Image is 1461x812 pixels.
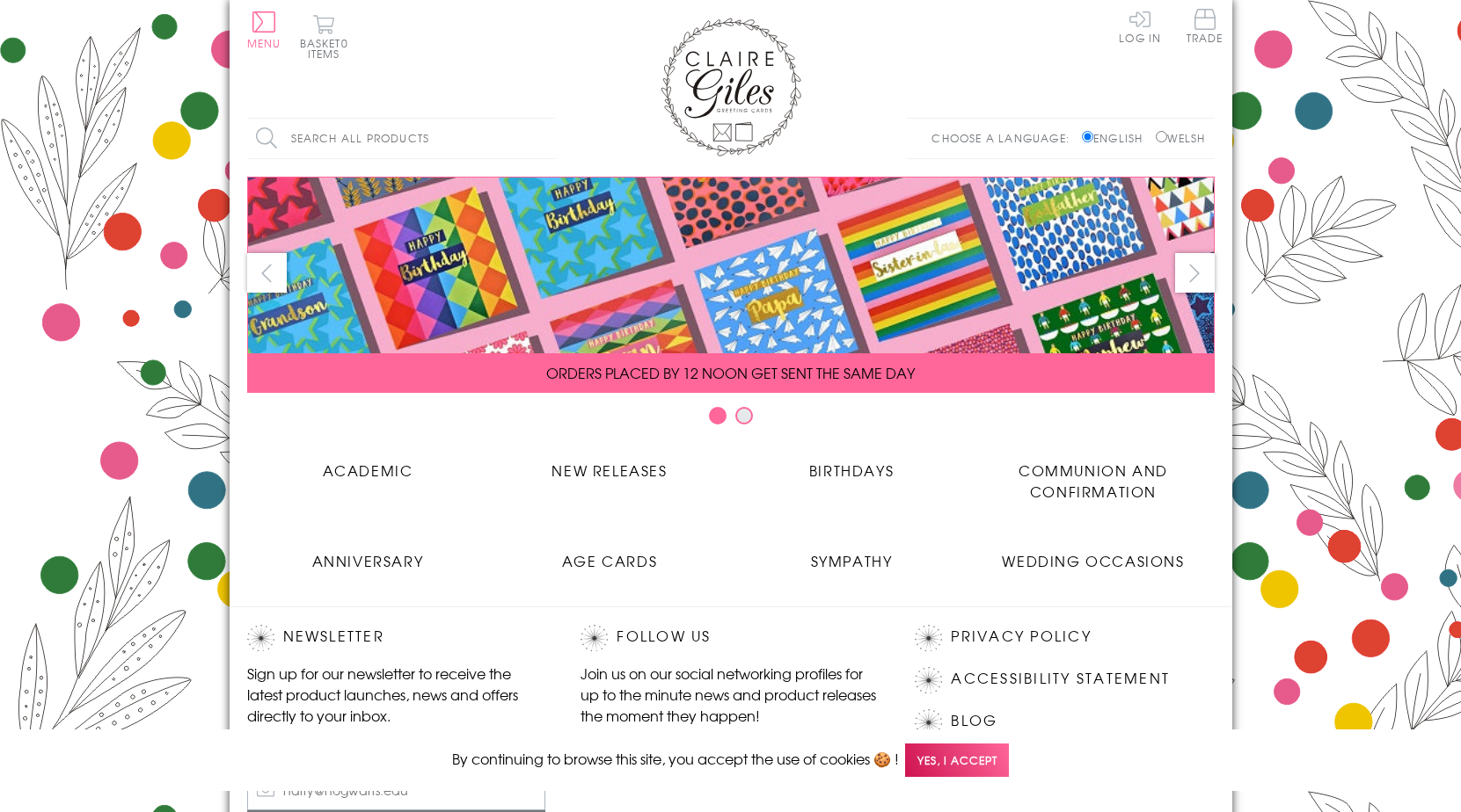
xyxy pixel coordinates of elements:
[1019,460,1168,502] span: Communion and Confirmation
[951,667,1170,691] a: Accessibility Statement
[247,625,546,651] h2: Newsletter
[973,446,1215,502] a: Communion and Confirmation
[247,537,489,571] a: Anniversary
[731,537,973,571] a: Sympathy
[951,709,997,733] a: Blog
[537,119,555,158] input: Search
[735,407,753,424] button: Carousel Page 2
[1082,130,1151,146] label: English
[247,119,555,158] input: Search all products
[552,460,667,481] span: New Releases
[308,35,348,62] span: 0 items
[1187,9,1224,43] span: Trade
[247,446,489,481] a: Academic
[709,407,727,424] button: Carousel Page 1 (Current Slide)
[247,406,1215,433] div: Carousel Pagination
[300,14,348,59] button: Basket0 items
[489,446,731,481] a: New Releases
[247,663,546,726] p: Sign up for our newsletter to receive the latest product launches, news and offers directly to yo...
[905,743,1009,778] span: Yes, I accept
[581,663,880,726] p: Join us on our social networking profiles for up to the minute news and product releases the mome...
[731,446,973,481] a: Birthdays
[973,537,1215,571] a: Wedding Occasions
[951,625,1091,649] a: Privacy Policy
[1156,130,1206,146] label: Welsh
[546,362,915,383] span: ORDERS PLACED BY 12 NOON GET SENT THE SAME DAY
[1119,9,1161,43] a: Log In
[1156,131,1167,142] input: Welsh
[323,460,413,481] span: Academic
[1187,9,1224,47] a: Trade
[562,550,657,571] span: Age Cards
[809,460,894,481] span: Birthdays
[247,11,281,48] button: Menu
[661,18,801,156] img: Claire Giles Greetings Cards
[1082,131,1093,142] input: English
[247,253,287,293] button: prev
[581,625,880,651] h2: Follow Us
[811,550,893,571] span: Sympathy
[489,537,731,571] a: Age Cards
[1175,253,1215,293] button: next
[312,550,424,571] span: Anniversary
[247,35,281,51] span: Menu
[931,130,1078,146] p: Choose a language:
[1002,550,1184,571] span: Wedding Occasions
